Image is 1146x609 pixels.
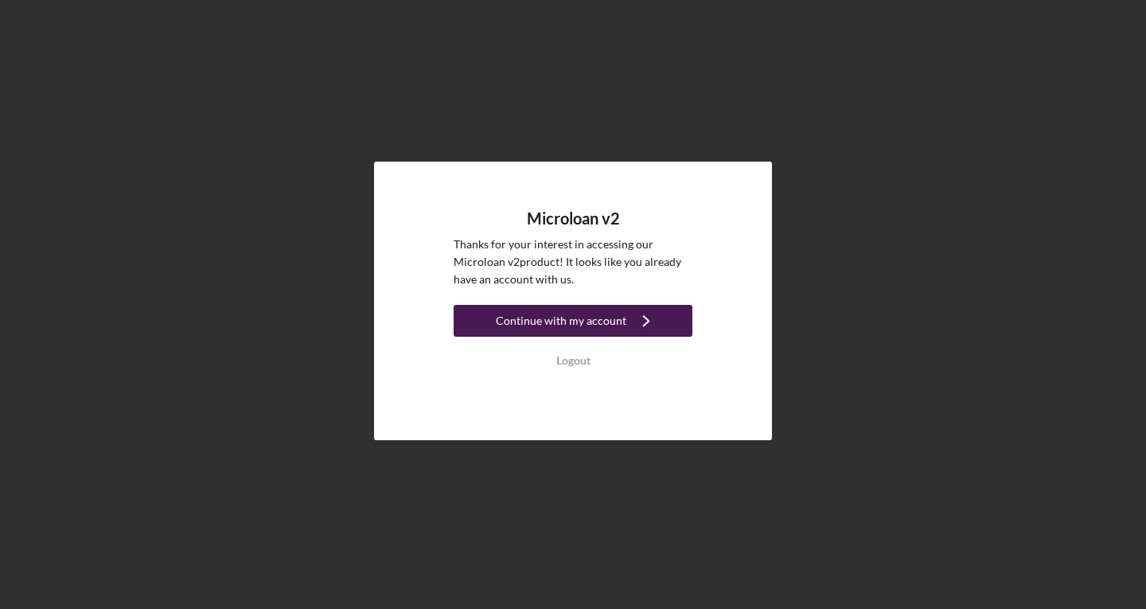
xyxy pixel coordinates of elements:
p: Thanks for your interest in accessing our Microloan v2 product! It looks like you already have an... [454,236,692,289]
button: Logout [454,345,692,377]
a: Continue with my account [454,305,692,341]
h4: Microloan v2 [527,209,620,228]
div: Continue with my account [496,305,626,337]
div: Logout [556,345,591,377]
button: Continue with my account [454,305,692,337]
